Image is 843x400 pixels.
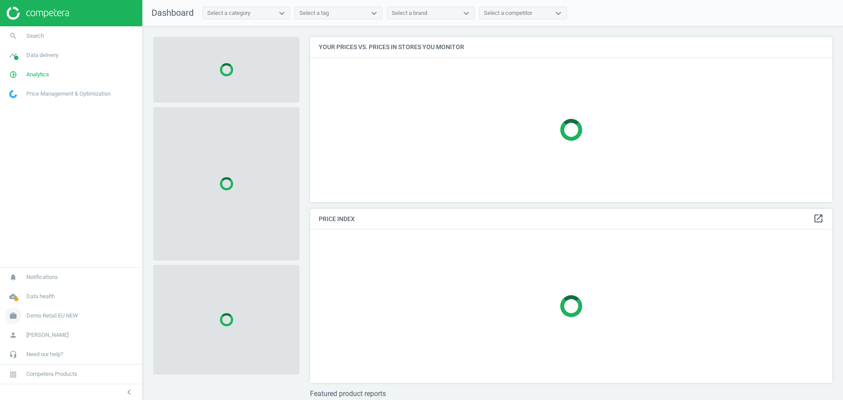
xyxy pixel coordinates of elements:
span: Notifications [26,273,58,281]
div: Select a category [207,9,250,17]
span: Data health [26,293,55,300]
span: Data delivery [26,51,58,59]
i: pie_chart_outlined [5,66,22,83]
span: Price Management & Optimization [26,90,111,98]
div: Select a tag [299,9,329,17]
span: Competera Products [26,370,77,378]
div: Select a competitor [484,9,532,17]
span: Analytics [26,71,49,79]
i: timeline [5,47,22,64]
i: chevron_left [124,387,134,397]
span: Dashboard [151,7,194,18]
img: ajHJNr6hYgQAAAAASUVORK5CYII= [7,7,69,20]
span: Search [26,32,44,40]
i: open_in_new [813,213,824,224]
span: Need our help? [26,350,63,358]
i: work [5,307,22,324]
button: chevron_left [118,386,140,398]
i: person [5,327,22,343]
h4: Your prices vs. prices in stores you monitor [310,37,832,57]
i: headset_mic [5,346,22,363]
h4: Price Index [310,209,832,229]
h3: Featured product reports [310,389,832,398]
div: Select a brand [392,9,427,17]
span: [PERSON_NAME] [26,331,68,339]
span: Demo Retail EU NEW [26,312,78,320]
i: notifications [5,269,22,286]
i: cloud_done [5,288,22,305]
i: search [5,28,22,44]
a: open_in_new [813,213,824,225]
img: wGWNvw8QSZomAAAAABJRU5ErkJggg== [9,90,17,98]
